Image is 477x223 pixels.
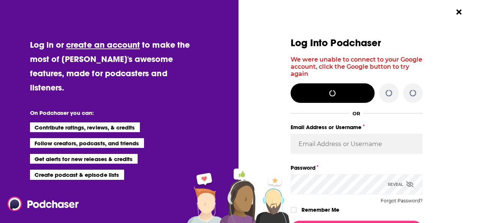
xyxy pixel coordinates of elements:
[30,170,124,179] li: Create podcast & episode lists
[291,122,423,132] label: Email Address or Username
[66,39,140,50] a: create an account
[301,205,339,215] label: Remember Me
[291,38,423,48] h3: Log Into Podchaser
[352,110,360,116] div: OR
[30,154,138,164] li: Get alerts for new releases & credits
[291,163,423,173] label: Password
[452,5,466,19] button: Close Button
[381,198,423,203] button: Forgot Password?
[30,109,180,116] li: On Podchaser you can:
[30,122,140,132] li: Contribute ratings, reviews, & credits
[291,56,422,77] span: We were unable to connect to your Google account, click the Google button to try again
[291,134,423,154] input: Email Address or Username
[7,197,73,211] a: Podchaser - Follow, Share and Rate Podcasts
[388,174,414,194] div: Reveal
[30,138,144,148] li: Follow creators, podcasts, and friends
[7,197,79,211] img: Podchaser - Follow, Share and Rate Podcasts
